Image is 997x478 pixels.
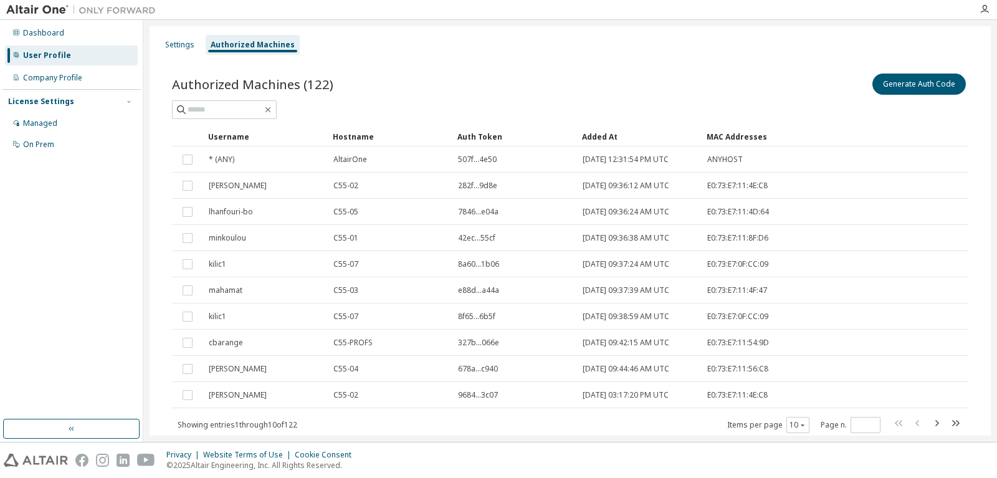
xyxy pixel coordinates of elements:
span: Authorized Machines (122) [172,75,333,93]
span: [DATE] 12:31:54 PM UTC [583,155,669,165]
span: C55-05 [333,207,358,217]
span: 282f...9d8e [458,181,497,191]
span: 7846...e04a [458,207,499,217]
img: Altair One [6,4,162,16]
button: 10 [789,420,806,430]
div: Privacy [166,450,203,460]
span: C55-07 [333,312,358,322]
span: E0:73:E7:0F:CC:09 [707,312,768,322]
span: 42ec...55cf [458,233,495,243]
div: User Profile [23,50,71,60]
span: kilic1 [209,312,226,322]
span: [DATE] 09:38:59 AM UTC [583,312,669,322]
span: kilic1 [209,259,226,269]
span: [DATE] 03:17:20 PM UTC [583,390,669,400]
span: C55-03 [333,285,358,295]
div: Auth Token [457,127,572,146]
span: cbarange [209,338,243,348]
div: Dashboard [23,28,64,38]
span: [DATE] 09:36:24 AM UTC [583,207,669,217]
div: Username [208,127,323,146]
div: Authorized Machines [211,40,295,50]
div: Cookie Consent [295,450,359,460]
span: E0:73:E7:11:54:9D [707,338,769,348]
span: C55-07 [333,259,358,269]
span: * (ANY) [209,155,234,165]
span: lhanfouri-bo [209,207,253,217]
span: E0:73:E7:11:4D:64 [707,207,769,217]
span: E0:73:E7:11:56:C8 [707,364,768,374]
span: [DATE] 09:36:12 AM UTC [583,181,669,191]
span: [PERSON_NAME] [209,390,267,400]
span: E0:73:E7:0F:CC:09 [707,259,768,269]
div: MAC Addresses [707,127,841,146]
span: [PERSON_NAME] [209,181,267,191]
span: C55-01 [333,233,358,243]
span: E0:73:E7:11:4E:C8 [707,390,768,400]
span: ANYHOST [707,155,743,165]
div: Website Terms of Use [203,450,295,460]
img: instagram.svg [96,454,109,467]
span: minkoulou [209,233,246,243]
span: 8a60...1b06 [458,259,499,269]
span: 327b...066e [458,338,499,348]
span: C55-04 [333,364,358,374]
img: youtube.svg [137,454,155,467]
span: C55-02 [333,390,358,400]
span: [DATE] 09:37:24 AM UTC [583,259,669,269]
span: mahamat [209,285,242,295]
div: Hostname [333,127,447,146]
span: Items per page [727,417,809,433]
span: [DATE] 09:37:39 AM UTC [583,285,669,295]
div: Company Profile [23,73,82,83]
span: AltairOne [333,155,367,165]
div: Settings [165,40,194,50]
div: License Settings [8,97,74,107]
button: Generate Auth Code [872,74,966,95]
span: E0:73:E7:11:8F:D6 [707,233,768,243]
span: E0:73:E7:11:4E:C8 [707,181,768,191]
div: Added At [582,127,697,146]
img: facebook.svg [75,454,88,467]
span: 678a...c940 [458,364,498,374]
span: E0:73:E7:11:4F:47 [707,285,767,295]
img: altair_logo.svg [4,454,68,467]
span: 9684...3c07 [458,390,498,400]
p: © 2025 Altair Engineering, Inc. All Rights Reserved. [166,460,359,471]
div: Managed [23,118,57,128]
span: Showing entries 1 through 10 of 122 [178,419,297,430]
span: [DATE] 09:36:38 AM UTC [583,233,669,243]
span: [PERSON_NAME] [209,364,267,374]
div: On Prem [23,140,54,150]
span: C55-PROFS [333,338,373,348]
span: [DATE] 09:44:46 AM UTC [583,364,669,374]
span: Page n. [821,417,880,433]
img: linkedin.svg [117,454,130,467]
span: C55-02 [333,181,358,191]
span: 8f65...6b5f [458,312,495,322]
span: [DATE] 09:42:15 AM UTC [583,338,669,348]
span: e88d...a44a [458,285,499,295]
span: 507f...4e50 [458,155,497,165]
